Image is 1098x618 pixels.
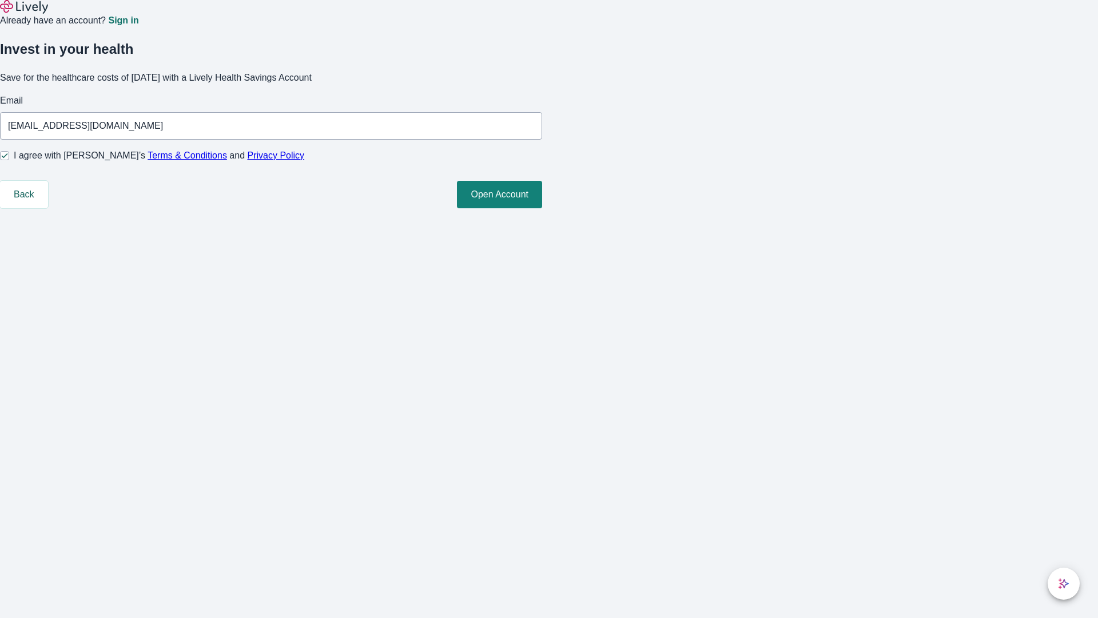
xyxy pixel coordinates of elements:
svg: Lively AI Assistant [1058,578,1069,589]
span: I agree with [PERSON_NAME]’s and [14,149,304,163]
button: Open Account [457,181,542,208]
a: Privacy Policy [248,150,305,160]
a: Sign in [108,16,138,25]
a: Terms & Conditions [148,150,227,160]
button: chat [1048,568,1080,600]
